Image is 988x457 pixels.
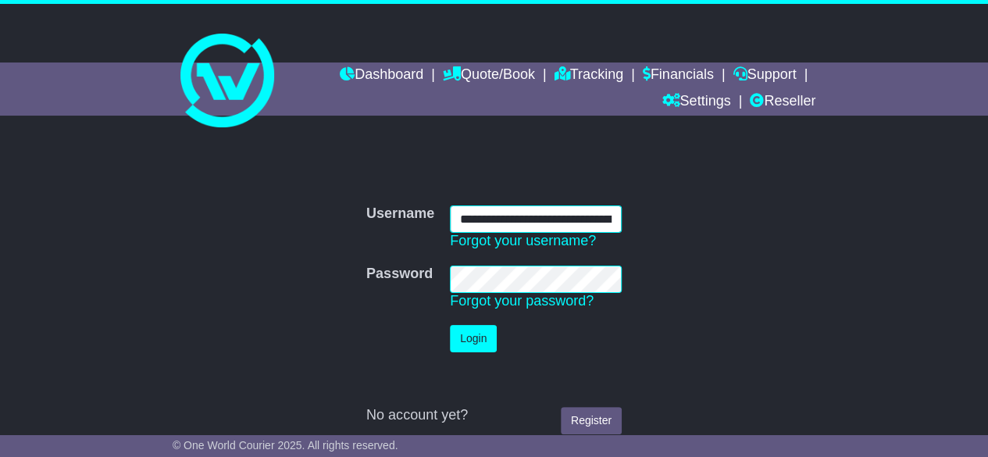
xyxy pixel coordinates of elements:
a: Support [733,62,796,89]
a: Forgot your username? [450,233,596,248]
a: Tracking [555,62,623,89]
a: Register [561,407,622,434]
button: Login [450,325,497,352]
a: Financials [643,62,714,89]
label: Username [366,205,434,223]
a: Dashboard [340,62,423,89]
a: Reseller [750,89,815,116]
span: © One World Courier 2025. All rights reserved. [173,439,398,452]
a: Forgot your password? [450,293,594,309]
label: Password [366,266,433,283]
div: No account yet? [366,407,622,424]
a: Settings [662,89,730,116]
a: Quote/Book [443,62,535,89]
